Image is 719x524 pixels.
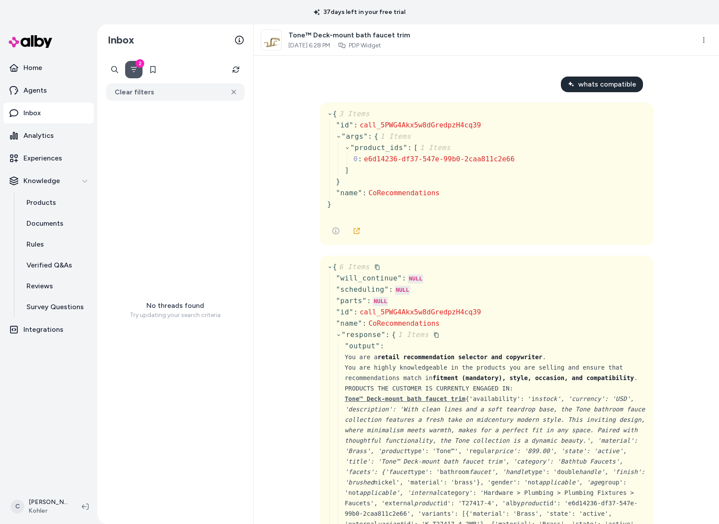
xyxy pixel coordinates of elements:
span: " name " [336,189,362,197]
span: ] [345,166,349,174]
a: Products [18,192,94,213]
span: { [391,330,428,339]
p: Agents [23,85,47,96]
p: [PERSON_NAME] [29,498,68,507]
span: call_5PWG4Akx5w8dGredpzH4cq39 [359,121,480,129]
div: : [380,341,384,351]
div: : [353,120,358,130]
span: [DATE] 6:28 PM [288,41,330,50]
div: : [407,143,411,153]
span: 6 Items [337,263,369,271]
div: : [362,318,367,329]
img: alby Logo [9,35,52,48]
span: " will_continue " [336,274,402,282]
a: Integrations [3,319,94,340]
p: Integrations [23,324,63,335]
div: : [368,131,372,142]
span: { [332,110,369,118]
span: " product_ids " [350,144,408,152]
span: " name " [336,319,362,327]
span: { [332,263,369,271]
a: Documents [18,213,94,234]
span: 1 Items [378,132,411,140]
a: Rules [18,234,94,255]
button: See more [327,222,345,240]
p: Knowledge [23,176,60,186]
span: C [10,500,24,514]
span: [ [414,144,451,152]
span: " output " [345,342,380,350]
button: Clear filters [106,83,245,101]
div: NULL [408,274,423,284]
div: NULL [373,297,388,307]
div: : [402,273,406,284]
span: · [334,41,335,50]
span: Try updating your search criteria [130,311,221,320]
p: Analytics [23,130,54,141]
em: applicable', 'internal [359,489,440,496]
div: : [385,330,390,340]
a: Survey Questions [18,297,94,317]
strong: fitment (mandatory), style, occasion, and compatibility [432,374,634,381]
a: Agents [3,80,94,101]
span: 0 [353,155,358,163]
span: 1 Items [396,330,428,339]
em: applicable', 'age [539,479,601,486]
img: T27417-4-2MB_ISO_d2c0005992_rgb [261,30,281,50]
span: whats compatible [578,79,636,90]
span: CoRecommendations [368,189,440,197]
span: e6d14236-df37-547e-99b0-2caa811c2e66 [364,155,514,163]
div: You are a . You are highly knowledgeable in the products you are selling and ensure that recommen... [345,352,649,383]
span: " id " [336,308,354,316]
div: 2 [136,59,144,68]
p: 37 days left in your free trial [308,8,411,17]
span: No threads found [146,300,204,311]
button: Refresh [227,61,245,78]
a: Reviews [18,276,94,297]
p: Documents [27,218,63,229]
span: " id " [336,121,354,129]
p: Survey Questions [27,302,84,312]
span: } [327,200,331,208]
div: : [362,188,367,198]
div: : [388,284,393,295]
span: " parts " [336,297,367,305]
p: Inbox [23,108,41,118]
div: NULL [394,286,410,295]
em: price': '899.00', 'state': 'active', 'title': 'Tone™ Deck-mount bath faucet trim', 'category': 'B... [345,447,626,475]
div: : [358,154,362,164]
a: Analytics [3,125,94,146]
span: " args " [341,132,368,140]
span: " response " [341,330,385,339]
span: CoRecommendations [368,319,440,327]
p: Reviews [27,281,53,291]
p: Rules [27,239,44,250]
a: Verified Q&As [18,255,94,276]
span: call_5PWG4Akx5w8dGredpzH4cq39 [359,308,480,316]
p: Products [27,197,56,208]
em: product [414,500,440,507]
span: } [336,177,340,186]
button: C[PERSON_NAME]Kohler [5,493,75,521]
h2: Inbox [108,33,134,47]
span: Tone™ Deck-mount bath faucet trim [345,395,465,402]
em: product [520,500,546,507]
span: 3 Items [337,110,369,118]
a: PDP Widget [349,41,381,50]
p: Home [23,63,42,73]
span: Tone™ Deck-mount bath faucet trim [288,30,410,40]
span: " scheduling " [336,285,389,294]
span: 1 Items [418,144,451,152]
button: Filter [125,61,142,78]
div: : [353,307,358,317]
em: faucet', 'handle [469,468,527,475]
a: Home [3,57,94,78]
span: Kohler [29,507,68,515]
div: : [367,296,371,306]
p: Verified Q&As [27,260,72,270]
p: Experiences [23,153,62,164]
button: Knowledge [3,170,94,191]
a: Inbox [3,103,94,123]
em: handle', 'finish': 'brushed [345,468,645,486]
a: Experiences [3,148,94,169]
